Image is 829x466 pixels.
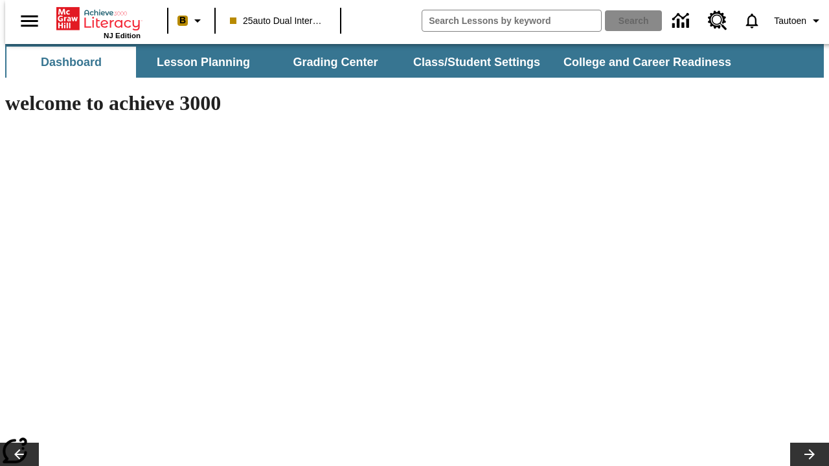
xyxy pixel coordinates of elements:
button: College and Career Readiness [553,47,742,78]
a: Resource Center, Will open in new tab [700,3,735,38]
button: Profile/Settings [769,9,829,32]
div: Home [56,5,141,39]
a: Home [56,6,141,32]
input: search field [422,10,601,31]
a: Data Center [664,3,700,39]
button: Lesson Planning [139,47,268,78]
span: B [179,12,186,28]
a: Notifications [735,4,769,38]
h1: welcome to achieve 3000 [5,91,565,115]
div: SubNavbar [5,47,743,78]
div: SubNavbar [5,44,824,78]
button: Grading Center [271,47,400,78]
span: 25auto Dual International [230,14,326,28]
button: Open side menu [10,2,49,40]
span: NJ Edition [104,32,141,39]
button: Class/Student Settings [403,47,551,78]
button: Dashboard [6,47,136,78]
button: Lesson carousel, Next [790,443,829,466]
button: Boost Class color is peach. Change class color [172,9,210,32]
span: Tautoen [774,14,806,28]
